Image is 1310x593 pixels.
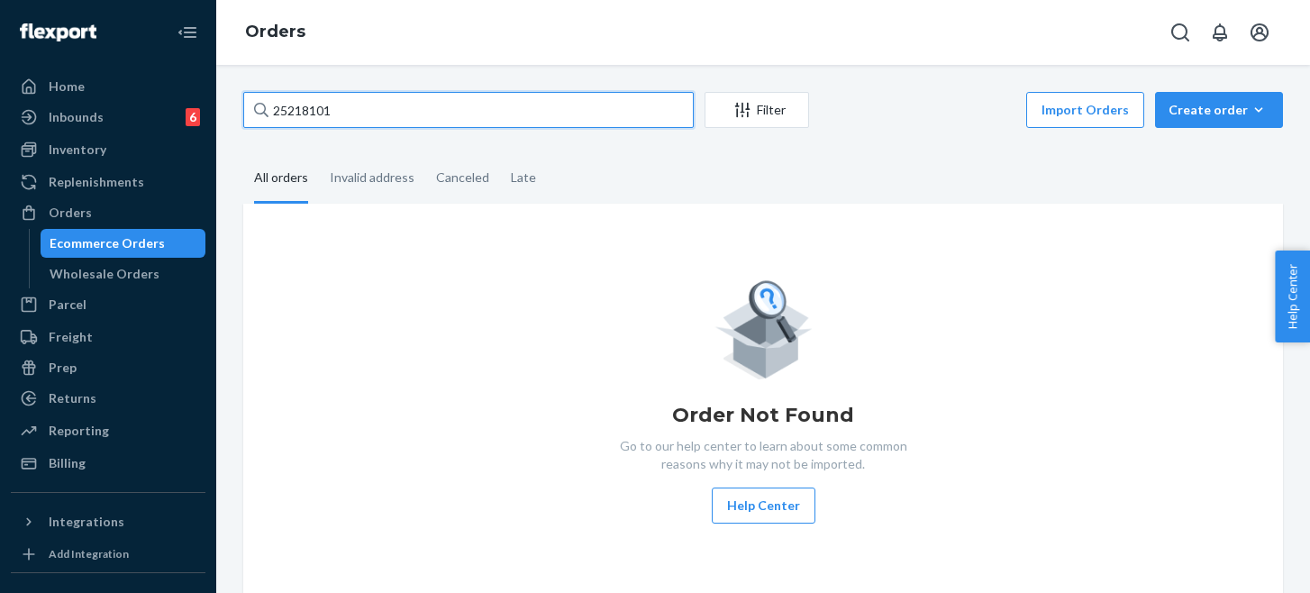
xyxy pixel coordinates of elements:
[11,72,205,101] a: Home
[330,154,414,201] div: Invalid address
[49,389,96,407] div: Returns
[254,154,308,204] div: All orders
[231,6,320,59] ol: breadcrumbs
[11,449,205,478] a: Billing
[243,92,694,128] input: Search orders
[705,92,809,128] button: Filter
[11,416,205,445] a: Reporting
[672,401,854,430] h1: Order Not Found
[11,323,205,351] a: Freight
[49,204,92,222] div: Orders
[49,546,129,561] div: Add Integration
[169,14,205,50] button: Close Navigation
[712,488,815,524] button: Help Center
[49,359,77,377] div: Prep
[705,101,808,119] div: Filter
[11,168,205,196] a: Replenishments
[49,422,109,440] div: Reporting
[11,507,205,536] button: Integrations
[1155,92,1283,128] button: Create order
[49,328,93,346] div: Freight
[49,141,106,159] div: Inventory
[49,513,124,531] div: Integrations
[1242,14,1278,50] button: Open account menu
[41,260,206,288] a: Wholesale Orders
[50,234,165,252] div: Ecommerce Orders
[41,229,206,258] a: Ecommerce Orders
[436,154,489,201] div: Canceled
[11,543,205,565] a: Add Integration
[1026,92,1144,128] button: Import Orders
[1169,101,1269,119] div: Create order
[11,353,205,382] a: Prep
[20,23,96,41] img: Flexport logo
[49,296,86,314] div: Parcel
[1162,14,1198,50] button: Open Search Box
[11,290,205,319] a: Parcel
[511,154,536,201] div: Late
[245,22,305,41] a: Orders
[49,108,104,126] div: Inbounds
[11,198,205,227] a: Orders
[1202,14,1238,50] button: Open notifications
[49,173,144,191] div: Replenishments
[50,265,159,283] div: Wholesale Orders
[186,108,200,126] div: 6
[714,276,813,379] img: Empty list
[49,454,86,472] div: Billing
[11,384,205,413] a: Returns
[11,103,205,132] a: Inbounds6
[605,437,921,473] p: Go to our help center to learn about some common reasons why it may not be imported.
[49,78,85,96] div: Home
[11,135,205,164] a: Inventory
[1275,251,1310,342] button: Help Center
